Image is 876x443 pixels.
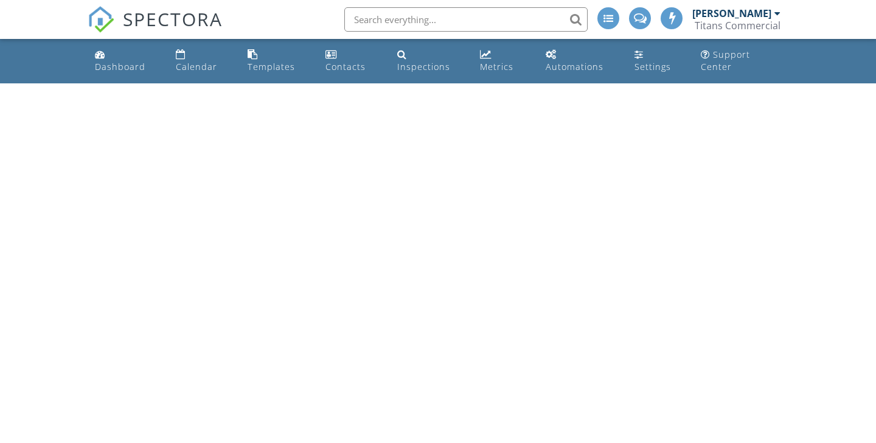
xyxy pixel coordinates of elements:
div: Automations [546,61,603,72]
div: Support Center [701,49,750,72]
div: Dashboard [95,61,145,72]
a: Automations (Advanced) [541,44,620,78]
a: Settings [630,44,686,78]
span: SPECTORA [123,6,223,32]
div: [PERSON_NAME] [692,7,771,19]
a: Metrics [475,44,531,78]
div: Metrics [480,61,513,72]
a: Templates [243,44,311,78]
a: Dashboard [90,44,161,78]
div: Inspections [397,61,450,72]
div: Titans Commercial [695,19,780,32]
div: Calendar [176,61,217,72]
img: The Best Home Inspection Software - Spectora [88,6,114,33]
div: Templates [248,61,295,72]
a: Calendar [171,44,233,78]
a: Inspections [392,44,465,78]
a: Support Center [696,44,786,78]
input: Search everything... [344,7,588,32]
div: Contacts [325,61,366,72]
a: Contacts [321,44,383,78]
a: SPECTORA [88,16,223,42]
div: Settings [634,61,671,72]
